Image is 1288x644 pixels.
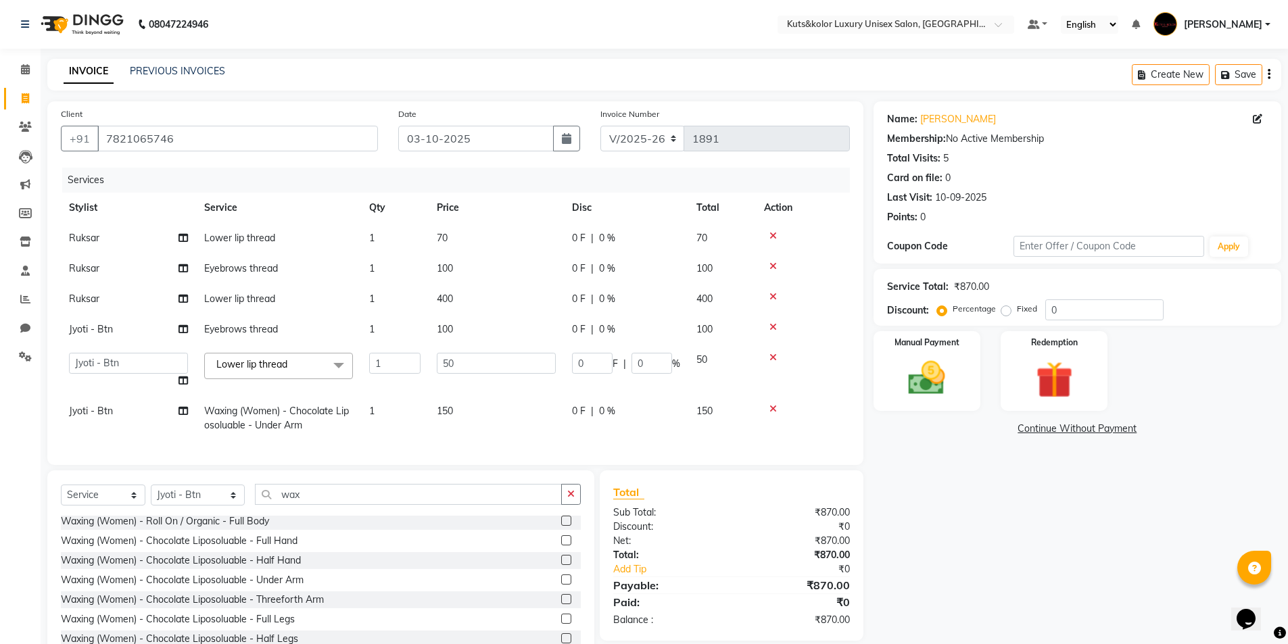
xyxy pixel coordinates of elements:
[603,613,732,627] div: Balance :
[603,534,732,548] div: Net:
[599,322,615,337] span: 0 %
[61,593,324,607] div: Waxing (Women) - Chocolate Liposoluable - Threeforth Arm
[887,280,949,294] div: Service Total:
[591,322,594,337] span: |
[672,357,680,371] span: %
[69,405,113,417] span: Jyoti - Btn
[696,405,713,417] span: 150
[204,323,278,335] span: Eyebrows thread
[920,210,926,224] div: 0
[732,613,860,627] div: ₹870.00
[437,323,453,335] span: 100
[216,358,287,370] span: Lower lip thread
[1031,337,1078,349] label: Redemption
[603,520,732,534] div: Discount:
[287,358,293,370] a: x
[897,357,957,399] img: _cash.svg
[69,293,99,305] span: Ruksar
[369,262,375,274] span: 1
[61,126,99,151] button: +91
[61,553,301,568] div: Waxing (Women) - Chocolate Liposoluable - Half Hand
[62,168,860,193] div: Services
[599,404,615,418] span: 0 %
[920,112,996,126] a: [PERSON_NAME]
[887,132,946,146] div: Membership:
[255,484,562,505] input: Search or Scan
[572,231,586,245] span: 0 F
[895,337,959,349] label: Manual Payment
[953,303,996,315] label: Percentage
[69,323,113,335] span: Jyoti - Btn
[61,534,297,548] div: Waxing (Women) - Chocolate Liposoluable - Full Hand
[97,126,378,151] input: Search by Name/Mobile/Email/Code
[887,191,932,205] div: Last Visit:
[591,231,594,245] span: |
[945,171,951,185] div: 0
[437,232,448,244] span: 70
[732,520,860,534] div: ₹0
[61,193,196,223] th: Stylist
[935,191,986,205] div: 10-09-2025
[887,171,943,185] div: Card on file:
[887,151,940,166] div: Total Visits:
[69,262,99,274] span: Ruksar
[204,232,275,244] span: Lower lip thread
[130,65,225,77] a: PREVIOUS INVOICES
[1215,64,1262,85] button: Save
[753,562,860,576] div: ₹0
[623,357,626,371] span: |
[69,232,99,244] span: Ruksar
[732,505,860,520] div: ₹870.00
[1013,236,1204,257] input: Enter Offer / Coupon Code
[1017,303,1037,315] label: Fixed
[204,293,275,305] span: Lower lip thread
[732,548,860,562] div: ₹870.00
[696,323,713,335] span: 100
[572,322,586,337] span: 0 F
[437,405,453,417] span: 150
[599,262,615,276] span: 0 %
[61,514,269,528] div: Waxing (Women) - Roll On / Organic - Full Body
[600,108,659,120] label: Invoice Number
[64,59,114,84] a: INVOICE
[887,303,929,318] div: Discount:
[398,108,416,120] label: Date
[1210,237,1248,257] button: Apply
[732,594,860,610] div: ₹0
[756,193,850,223] th: Action
[591,292,594,306] span: |
[696,262,713,274] span: 100
[369,293,375,305] span: 1
[437,262,453,274] span: 100
[1231,590,1274,630] iframe: chat widget
[572,292,586,306] span: 0 F
[591,262,594,276] span: |
[369,323,375,335] span: 1
[887,112,917,126] div: Name:
[887,210,917,224] div: Points:
[61,612,295,626] div: Waxing (Women) - Chocolate Liposoluable - Full Legs
[603,577,732,593] div: Payable:
[564,193,688,223] th: Disc
[732,577,860,593] div: ₹870.00
[599,292,615,306] span: 0 %
[429,193,564,223] th: Price
[369,405,375,417] span: 1
[696,353,707,366] span: 50
[599,231,615,245] span: 0 %
[61,108,82,120] label: Client
[591,404,594,418] span: |
[613,485,644,499] span: Total
[887,132,1268,146] div: No Active Membership
[61,573,304,587] div: Waxing (Women) - Chocolate Liposoluable - Under Arm
[196,193,361,223] th: Service
[696,232,707,244] span: 70
[954,280,989,294] div: ₹870.00
[603,562,753,576] a: Add Tip
[204,262,278,274] span: Eyebrows thread
[1024,357,1084,403] img: _gift.svg
[696,293,713,305] span: 400
[361,193,429,223] th: Qty
[688,193,756,223] th: Total
[572,262,586,276] span: 0 F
